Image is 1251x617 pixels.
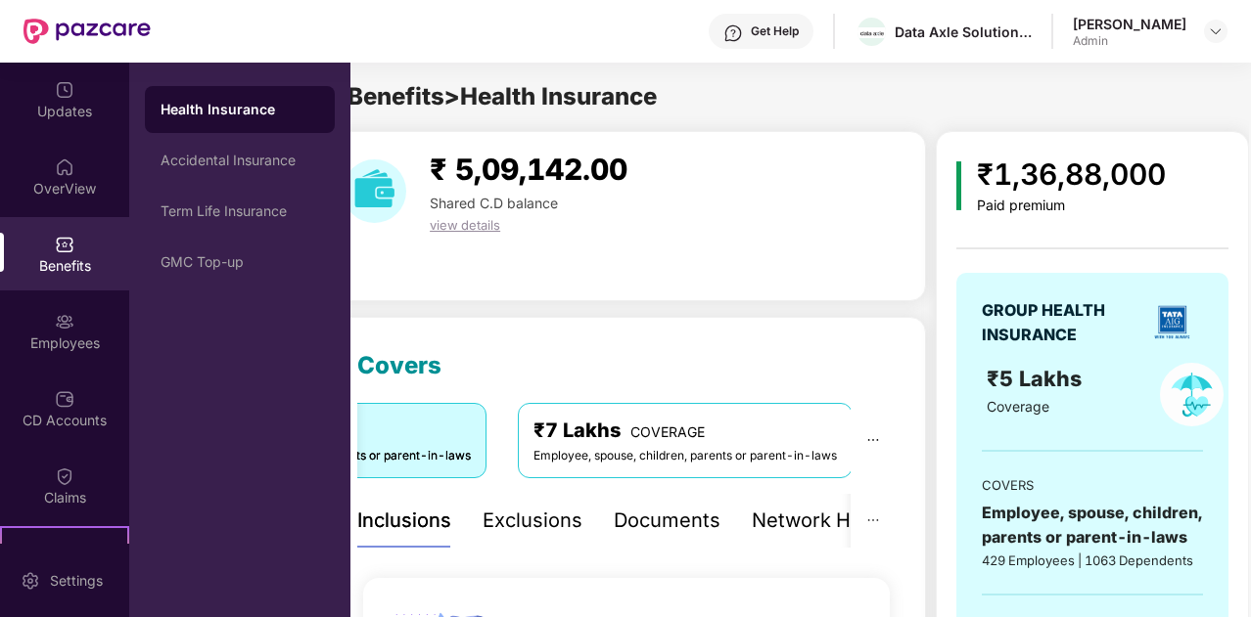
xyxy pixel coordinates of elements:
img: New Pazcare Logo [23,19,151,44]
img: svg+xml;base64,PHN2ZyBpZD0iQmVuZWZpdHMiIHhtbG5zPSJodHRwOi8vd3d3LnczLm9yZy8yMDAwL3N2ZyIgd2lkdGg9Ij... [55,235,74,254]
div: Admin [1073,33,1186,49]
div: Paid premium [977,198,1166,214]
img: icon [956,161,961,210]
div: ₹7 Lakhs [533,416,837,446]
img: download [343,159,406,223]
img: svg+xml;base64,PHN2ZyBpZD0iRHJvcGRvd24tMzJ4MzIiIHhtbG5zPSJodHRwOi8vd3d3LnczLm9yZy8yMDAwL3N2ZyIgd2... [1208,23,1224,39]
span: Coverage [987,398,1049,415]
img: svg+xml;base64,PHN2ZyBpZD0iU2V0dGluZy0yMHgyMCIgeG1sbnM9Imh0dHA6Ly93d3cudzMub3JnLzIwMDAvc3ZnIiB3aW... [21,571,40,591]
button: ellipsis [851,403,896,477]
div: COVERS [982,475,1203,495]
img: svg+xml;base64,PHN2ZyBpZD0iSGVscC0zMngzMiIgeG1sbnM9Imh0dHA6Ly93d3cudzMub3JnLzIwMDAvc3ZnIiB3aWR0aD... [723,23,743,43]
div: Network Hospitals [752,506,923,536]
div: Employee, spouse, children, parents or parent-in-laws [982,501,1203,550]
img: svg+xml;base64,PHN2ZyBpZD0iSG9tZSIgeG1sbnM9Imh0dHA6Ly93d3cudzMub3JnLzIwMDAvc3ZnIiB3aWR0aD0iMjAiIG... [55,157,74,177]
div: Get Help [751,23,799,39]
span: ₹ 5,09,142.00 [430,152,627,187]
img: policyIcon [1160,363,1224,426]
img: WhatsApp%20Image%202022-10-27%20at%2012.58.27.jpeg [857,27,886,38]
span: Benefits > Health Insurance [347,82,657,110]
span: ellipsis [866,433,880,447]
div: GMC Top-up [161,254,319,270]
div: Term Life Insurance [161,203,319,219]
span: Covers [357,351,441,379]
div: 429 Employees | 1063 Dependents [982,551,1203,570]
div: Inclusions [357,506,451,536]
span: COVERAGE [630,423,705,440]
div: Exclusions [483,506,582,536]
img: svg+xml;base64,PHN2ZyBpZD0iVXBkYXRlZCIgeG1sbnM9Imh0dHA6Ly93d3cudzMub3JnLzIwMDAvc3ZnIiB3aWR0aD0iMj... [55,80,74,100]
span: view details [430,217,500,233]
img: svg+xml;base64,PHN2ZyBpZD0iQ0RfQWNjb3VudHMiIGRhdGEtbmFtZT0iQ0QgQWNjb3VudHMiIHhtbG5zPSJodHRwOi8vd3... [55,389,74,409]
div: Accidental Insurance [161,153,319,168]
div: ₹1,36,88,000 [977,152,1166,198]
div: [PERSON_NAME] [1073,15,1186,33]
span: ₹5 Lakhs [987,366,1088,391]
span: ellipsis [866,513,880,527]
span: Shared C.D balance [430,195,558,211]
img: svg+xml;base64,PHN2ZyBpZD0iRW1wbG95ZWVzIiB4bWxucz0iaHR0cDovL3d3dy53My5vcmcvMjAwMC9zdmciIHdpZHRoPS... [55,312,74,331]
img: insurerLogo [1147,297,1197,347]
div: GROUP HEALTH INSURANCE [982,298,1140,347]
img: svg+xml;base64,PHN2ZyBpZD0iQ2xhaW0iIHhtbG5zPSJodHRwOi8vd3d3LnczLm9yZy8yMDAwL3N2ZyIgd2lkdGg9IjIwIi... [55,466,74,486]
button: ellipsis [851,494,896,548]
div: Data Axle Solutions Private Limited [895,22,1032,41]
div: Documents [614,506,720,536]
div: Employee, spouse, children, parents or parent-in-laws [533,447,837,465]
div: Health Insurance [161,100,319,119]
div: Settings [44,571,109,591]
